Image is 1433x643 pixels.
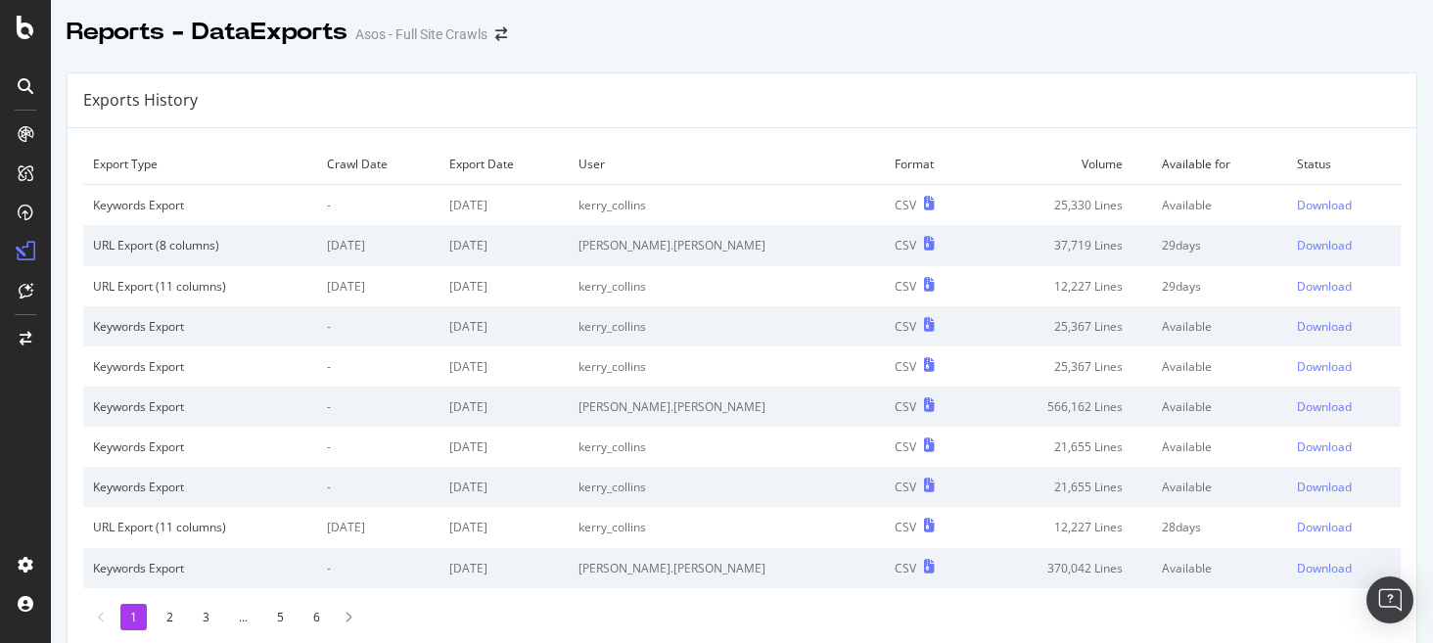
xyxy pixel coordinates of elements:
[439,548,569,588] td: [DATE]
[895,519,916,535] div: CSV
[569,144,885,185] td: User
[1297,519,1352,535] div: Download
[977,427,1152,467] td: 21,655 Lines
[303,604,330,630] li: 6
[93,479,307,495] div: Keywords Export
[317,387,440,427] td: -
[1297,318,1391,335] a: Download
[317,306,440,346] td: -
[895,318,916,335] div: CSV
[1162,358,1277,375] div: Available
[93,358,307,375] div: Keywords Export
[317,266,440,306] td: [DATE]
[439,225,569,265] td: [DATE]
[977,266,1152,306] td: 12,227 Lines
[885,144,976,185] td: Format
[569,467,885,507] td: kerry_collins
[1152,225,1287,265] td: 29 days
[569,185,885,226] td: kerry_collins
[439,507,569,547] td: [DATE]
[895,479,916,495] div: CSV
[1162,438,1277,455] div: Available
[317,225,440,265] td: [DATE]
[569,306,885,346] td: kerry_collins
[977,144,1152,185] td: Volume
[1162,560,1277,576] div: Available
[93,398,307,415] div: Keywords Export
[317,346,440,387] td: -
[229,604,257,630] li: ...
[1162,398,1277,415] div: Available
[93,318,307,335] div: Keywords Export
[1297,358,1391,375] a: Download
[569,427,885,467] td: kerry_collins
[895,278,916,295] div: CSV
[1152,507,1287,547] td: 28 days
[895,237,916,253] div: CSV
[1297,318,1352,335] div: Download
[439,467,569,507] td: [DATE]
[317,507,440,547] td: [DATE]
[977,346,1152,387] td: 25,367 Lines
[1297,237,1391,253] a: Download
[1297,197,1352,213] div: Download
[1297,278,1352,295] div: Download
[93,519,307,535] div: URL Export (11 columns)
[1162,197,1277,213] div: Available
[977,507,1152,547] td: 12,227 Lines
[569,548,885,588] td: [PERSON_NAME].[PERSON_NAME]
[317,144,440,185] td: Crawl Date
[1297,560,1352,576] div: Download
[1297,560,1391,576] a: Download
[569,266,885,306] td: kerry_collins
[1297,278,1391,295] a: Download
[120,604,147,630] li: 1
[317,185,440,226] td: -
[1297,479,1391,495] a: Download
[157,604,183,630] li: 2
[267,604,294,630] li: 5
[977,185,1152,226] td: 25,330 Lines
[977,387,1152,427] td: 566,162 Lines
[193,604,219,630] li: 3
[569,387,885,427] td: [PERSON_NAME].[PERSON_NAME]
[317,427,440,467] td: -
[495,27,507,41] div: arrow-right-arrow-left
[439,427,569,467] td: [DATE]
[439,185,569,226] td: [DATE]
[1297,197,1391,213] a: Download
[93,560,307,576] div: Keywords Export
[895,197,916,213] div: CSV
[895,358,916,375] div: CSV
[895,398,916,415] div: CSV
[1297,398,1352,415] div: Download
[569,346,885,387] td: kerry_collins
[439,387,569,427] td: [DATE]
[977,306,1152,346] td: 25,367 Lines
[93,278,307,295] div: URL Export (11 columns)
[83,89,198,112] div: Exports History
[1162,479,1277,495] div: Available
[355,24,487,44] div: Asos - Full Site Crawls
[977,467,1152,507] td: 21,655 Lines
[569,507,885,547] td: kerry_collins
[895,438,916,455] div: CSV
[439,266,569,306] td: [DATE]
[1152,266,1287,306] td: 29 days
[977,225,1152,265] td: 37,719 Lines
[83,144,317,185] td: Export Type
[1297,479,1352,495] div: Download
[895,560,916,576] div: CSV
[1162,318,1277,335] div: Available
[1287,144,1401,185] td: Status
[1366,576,1413,623] div: Open Intercom Messenger
[569,225,885,265] td: [PERSON_NAME].[PERSON_NAME]
[317,467,440,507] td: -
[93,237,307,253] div: URL Export (8 columns)
[439,144,569,185] td: Export Date
[1297,519,1391,535] a: Download
[977,548,1152,588] td: 370,042 Lines
[439,346,569,387] td: [DATE]
[93,197,307,213] div: Keywords Export
[317,548,440,588] td: -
